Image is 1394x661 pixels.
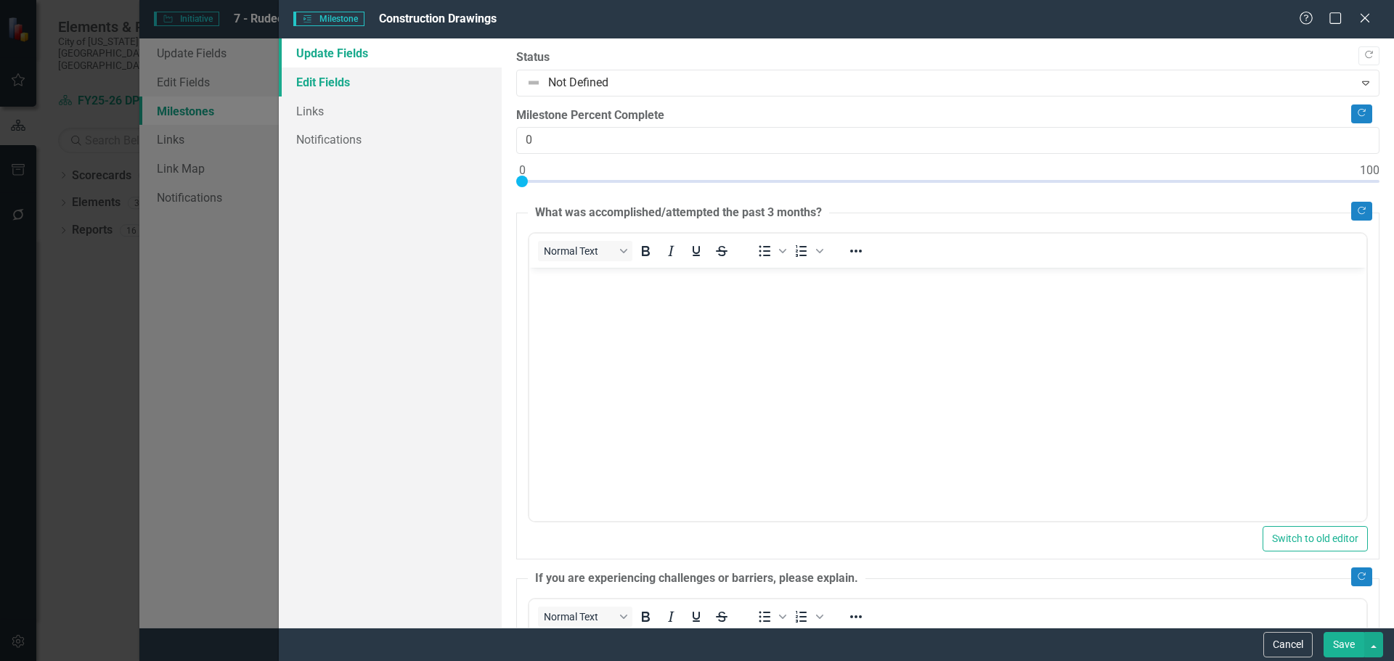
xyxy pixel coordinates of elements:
[684,607,709,627] button: Underline
[1324,632,1364,657] button: Save
[844,241,868,261] button: Reveal or hide additional toolbar items
[659,607,683,627] button: Italic
[379,12,497,25] span: Construction Drawings
[789,607,826,627] div: Numbered list
[528,570,865,587] legend: If you are experiencing challenges or barriers, please explain.
[279,97,502,126] a: Links
[1263,632,1313,657] button: Cancel
[538,607,632,627] button: Block Normal Text
[516,49,1379,66] label: Status
[633,241,658,261] button: Bold
[293,12,364,26] span: Milestone
[844,607,868,627] button: Reveal or hide additional toolbar items
[279,67,502,97] a: Edit Fields
[544,611,615,623] span: Normal Text
[529,268,1366,521] iframe: Rich Text Area
[528,205,829,221] legend: What was accomplished/attempted the past 3 months?
[1263,526,1368,551] button: Switch to old editor
[659,241,683,261] button: Italic
[789,241,826,261] div: Numbered list
[752,607,788,627] div: Bullet list
[684,241,709,261] button: Underline
[516,107,1379,124] label: Milestone Percent Complete
[538,241,632,261] button: Block Normal Text
[752,241,788,261] div: Bullet list
[709,241,734,261] button: Strikethrough
[279,125,502,154] a: Notifications
[279,38,502,67] a: Update Fields
[633,607,658,627] button: Bold
[709,607,734,627] button: Strikethrough
[544,245,615,257] span: Normal Text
